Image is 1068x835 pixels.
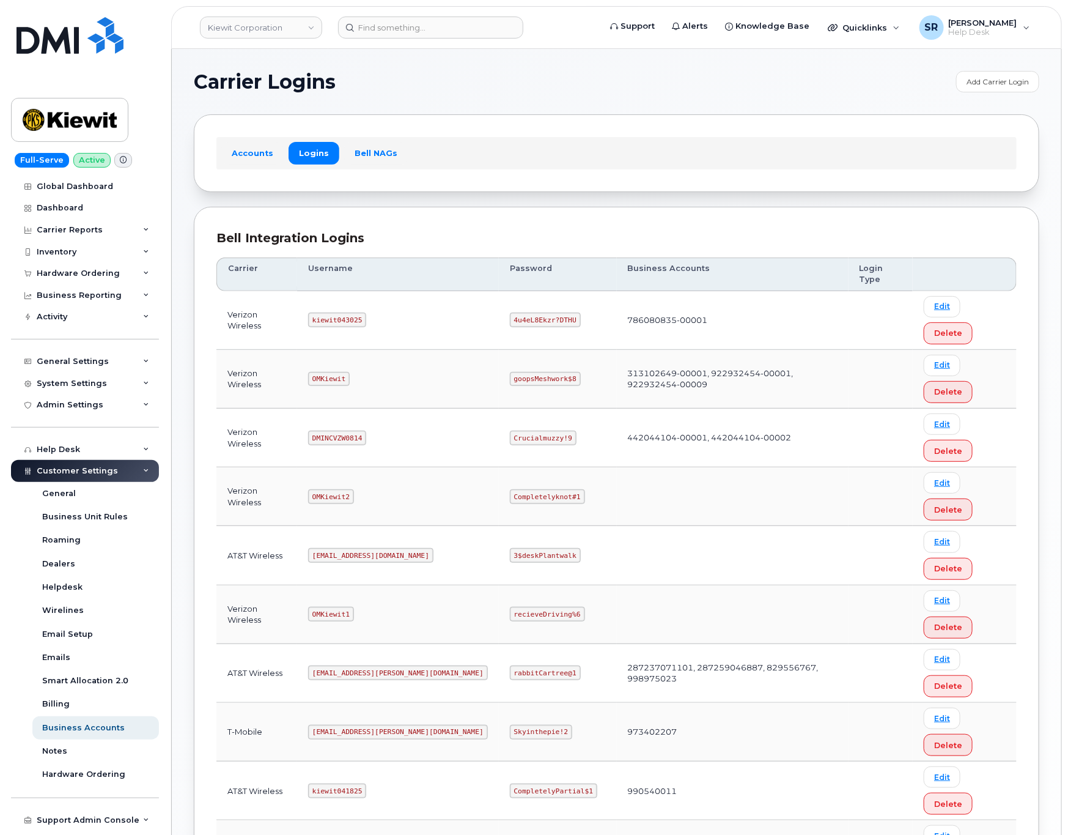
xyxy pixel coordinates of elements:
span: Delete [934,622,962,633]
a: Edit [924,649,960,670]
span: Carrier Logins [194,73,336,91]
td: Verizon Wireless [216,409,297,467]
code: 3$deskPlantwalk [510,548,581,563]
td: 973402207 [617,703,849,762]
button: Delete [924,322,973,344]
code: Completelyknot#1 [510,489,585,504]
code: Crucialmuzzy!9 [510,431,576,445]
td: 990540011 [617,762,849,820]
span: Delete [934,327,962,339]
button: Delete [924,558,973,580]
td: Verizon Wireless [216,291,297,350]
code: OMKiewit2 [308,489,354,504]
a: Edit [924,708,960,729]
th: Carrier [216,258,297,291]
iframe: Messenger Launcher [1015,782,1059,826]
button: Delete [924,440,973,462]
td: Verizon Wireless [216,350,297,409]
a: Edit [924,296,960,317]
button: Delete [924,499,973,521]
a: Accounts [221,142,284,164]
td: Verizon Wireless [216,467,297,526]
button: Delete [924,675,973,697]
code: kiewit041825 [308,784,366,798]
code: [EMAIL_ADDRESS][DOMAIN_NAME] [308,548,433,563]
th: Business Accounts [617,258,849,291]
div: Bell Integration Logins [216,229,1017,247]
a: Edit [924,472,960,494]
span: Delete [934,445,962,457]
button: Delete [924,734,973,756]
a: Edit [924,414,960,435]
th: Login Type [849,258,913,291]
code: Skyinthepie!2 [510,725,572,740]
code: DMINCVZW0814 [308,431,366,445]
code: rabbitCartree@1 [510,666,581,680]
code: [EMAIL_ADDRESS][PERSON_NAME][DOMAIN_NAME] [308,666,488,680]
code: 4u4eL8Ekzr?DTHU [510,313,581,327]
a: Edit [924,590,960,612]
td: 313102649-00001, 922932454-00001, 922932454-00009 [617,350,849,409]
span: Delete [934,798,962,810]
td: Verizon Wireless [216,585,297,644]
code: recieveDriving%6 [510,607,585,622]
code: OMKiewit [308,372,350,387]
button: Delete [924,793,973,815]
th: Password [499,258,617,291]
span: Delete [934,680,962,692]
span: Delete [934,563,962,574]
a: Edit [924,766,960,788]
a: Edit [924,531,960,552]
button: Delete [924,617,973,639]
span: Delete [934,504,962,516]
td: AT&T Wireless [216,644,297,703]
td: 442044104-00001, 442044104-00002 [617,409,849,467]
span: Delete [934,740,962,751]
td: 786080835-00001 [617,291,849,350]
code: goopsMeshwork$8 [510,372,581,387]
a: Edit [924,355,960,376]
button: Delete [924,381,973,403]
td: T-Mobile [216,703,297,762]
td: AT&T Wireless [216,526,297,585]
code: OMKiewit1 [308,607,354,622]
a: Bell NAGs [344,142,408,164]
a: Logins [289,142,339,164]
code: kiewit043025 [308,313,366,327]
td: 287237071101, 287259046887, 829556767, 998975023 [617,644,849,703]
td: AT&T Wireless [216,762,297,820]
code: CompletelyPartial$1 [510,784,597,798]
span: Delete [934,386,962,398]
a: Add Carrier Login [956,71,1039,92]
th: Username [297,258,499,291]
code: [EMAIL_ADDRESS][PERSON_NAME][DOMAIN_NAME] [308,725,488,740]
